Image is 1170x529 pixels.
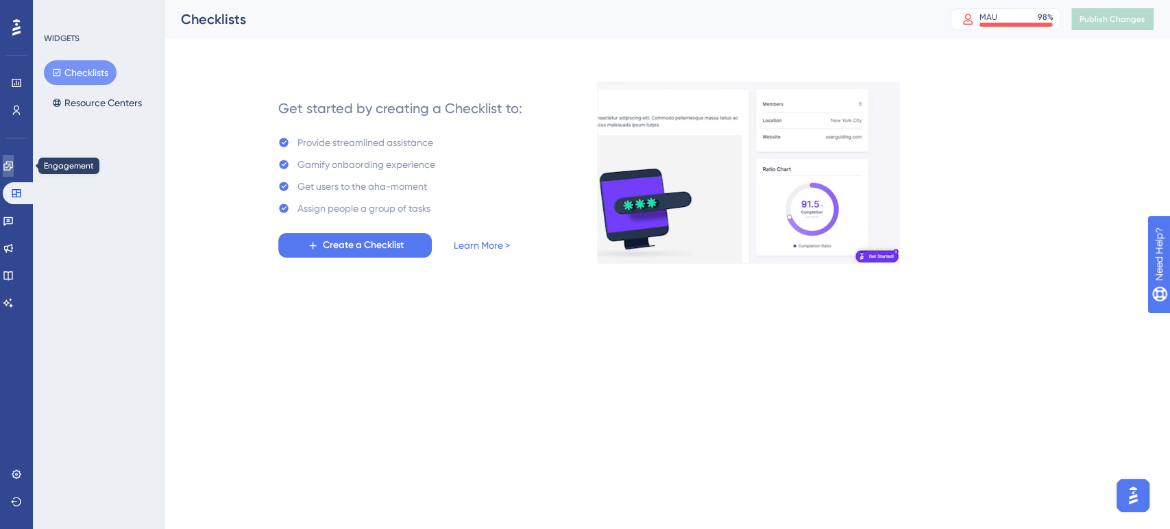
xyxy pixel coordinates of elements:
div: Get started by creating a Checklist to: [278,99,522,118]
span: Need Help? [32,3,86,20]
div: Get users to the aha-moment [297,178,427,195]
button: Checklists [44,60,117,85]
div: WIDGETS [44,33,80,44]
div: Gamify onbaording experience [297,156,435,173]
button: Resource Centers [44,90,150,115]
img: e28e67207451d1beac2d0b01ddd05b56.gif [597,82,900,264]
button: Create a Checklist [278,233,432,258]
span: Publish Changes [1080,14,1145,25]
div: Assign people a group of tasks [297,200,430,217]
iframe: UserGuiding AI Assistant Launcher [1112,475,1154,516]
div: MAU [979,12,997,23]
div: Checklists [181,10,916,29]
span: Create a Checklist [323,237,404,254]
a: Learn More > [454,237,510,254]
div: Provide streamlined assistance [297,134,433,151]
button: Publish Changes [1071,8,1154,30]
div: 98 % [1038,12,1053,23]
